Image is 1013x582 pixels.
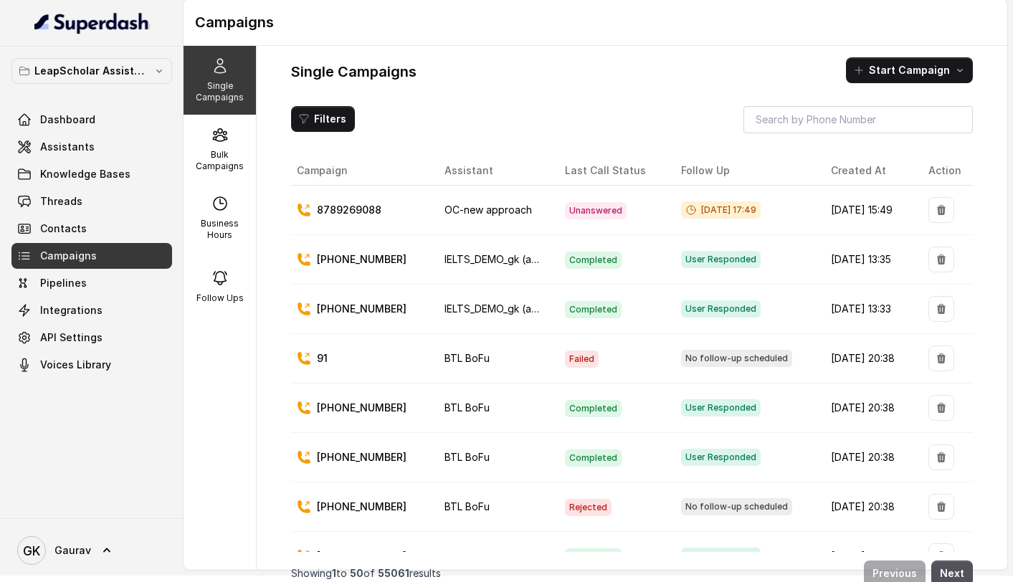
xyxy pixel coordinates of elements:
[34,62,149,80] p: LeapScholar Assistant
[819,334,916,383] td: [DATE] 20:38
[317,302,406,316] p: [PHONE_NUMBER]
[681,548,761,565] span: User Responded
[670,156,819,186] th: Follow Up
[11,530,172,571] a: Gaurav
[291,106,355,132] button: Filters
[317,450,406,464] p: [PHONE_NUMBER]
[565,350,599,368] span: Failed
[681,251,761,268] span: User Responded
[444,451,490,463] span: BTL BoFu
[819,235,916,285] td: [DATE] 13:35
[291,156,433,186] th: Campaign
[433,156,553,186] th: Assistant
[681,399,761,416] span: User Responded
[11,189,172,214] a: Threads
[553,156,670,186] th: Last Call Status
[11,297,172,323] a: Integrations
[11,352,172,378] a: Voices Library
[444,253,564,265] span: IELTS_DEMO_gk (agent 1)
[819,532,916,581] td: [DATE] 20:38
[40,276,87,290] span: Pipelines
[11,58,172,84] button: LeapScholar Assistant
[819,156,916,186] th: Created At
[11,107,172,133] a: Dashboard
[565,252,622,269] span: Completed
[819,186,916,235] td: [DATE] 15:49
[317,500,406,514] p: [PHONE_NUMBER]
[291,60,417,83] h1: Single Campaigns
[917,156,973,186] th: Action
[40,249,97,263] span: Campaigns
[378,567,409,579] span: 55061
[444,401,490,414] span: BTL BoFu
[40,194,82,209] span: Threads
[34,11,150,34] img: light.svg
[11,134,172,160] a: Assistants
[681,300,761,318] span: User Responded
[40,221,87,236] span: Contacts
[819,482,916,532] td: [DATE] 20:38
[11,161,172,187] a: Knowledge Bases
[819,433,916,482] td: [DATE] 20:38
[317,549,406,563] p: [PHONE_NUMBER]
[40,140,95,154] span: Assistants
[11,270,172,296] a: Pipelines
[565,499,612,516] span: Rejected
[40,113,95,127] span: Dashboard
[40,167,130,181] span: Knowledge Bases
[819,285,916,334] td: [DATE] 13:33
[195,11,996,34] h1: Campaigns
[444,302,564,315] span: IELTS_DEMO_gk (agent 1)
[565,202,627,219] span: Unanswered
[565,301,622,318] span: Completed
[565,400,622,417] span: Completed
[332,567,336,579] span: 1
[11,216,172,242] a: Contacts
[444,500,490,512] span: BTL BoFu
[846,57,973,83] button: Start Campaign
[743,106,973,133] input: Search by Phone Number
[291,566,441,581] p: Showing to of results
[11,243,172,269] a: Campaigns
[189,149,250,172] p: Bulk Campaigns
[54,543,91,558] span: Gaurav
[819,383,916,433] td: [DATE] 20:38
[40,330,103,345] span: API Settings
[23,543,40,558] text: GK
[350,567,363,579] span: 50
[681,350,792,367] span: No follow-up scheduled
[444,352,490,364] span: BTL BoFu
[444,550,490,562] span: BTL BoFu
[189,80,250,103] p: Single Campaigns
[11,325,172,350] a: API Settings
[681,498,792,515] span: No follow-up scheduled
[189,218,250,241] p: Business Hours
[317,252,406,267] p: [PHONE_NUMBER]
[40,303,103,318] span: Integrations
[444,204,532,216] span: OC-new approach
[681,449,761,466] span: User Responded
[681,201,761,219] span: [DATE] 17:49
[317,203,381,217] p: 8789269088
[317,401,406,415] p: [PHONE_NUMBER]
[196,292,244,304] p: Follow Ups
[565,548,622,566] span: Completed
[565,449,622,467] span: Completed
[40,358,111,372] span: Voices Library
[317,351,328,366] p: 91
